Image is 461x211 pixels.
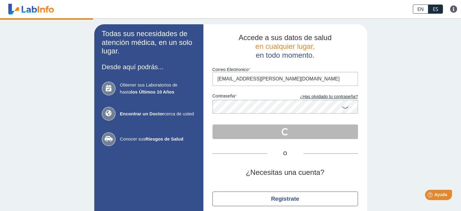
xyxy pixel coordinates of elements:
[285,94,358,100] a: ¿Has olvidado tu contraseña?
[120,136,196,143] span: Conocer sus
[131,89,174,94] b: los Últimos 10 Años
[120,111,164,116] b: Encontrar un Doctor
[212,67,358,72] label: Correo Electronico
[120,82,196,95] span: Obtener sus Laboratorios de hasta
[145,136,183,141] b: Riesgos de Salud
[212,192,358,206] button: Regístrate
[407,187,454,204] iframe: Help widget launcher
[212,168,358,177] h2: ¿Necesitas una cuenta?
[102,29,196,56] h2: Todas sus necesidades de atención médica, en un solo lugar.
[428,5,443,14] a: ES
[413,5,428,14] a: EN
[267,150,303,157] span: O
[102,63,196,71] h3: Desde aquí podrás...
[212,94,285,100] label: contraseña
[239,33,332,42] span: Accede a sus datos de salud
[256,51,314,59] span: en todo momento.
[120,111,196,117] span: cerca de usted
[255,42,315,50] span: en cualquier lugar,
